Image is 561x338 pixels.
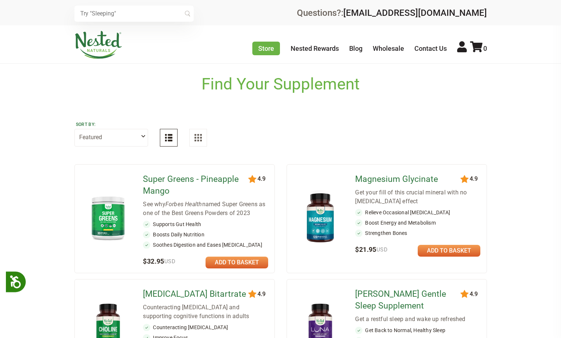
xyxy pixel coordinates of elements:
div: Get your fill of this crucial mineral with no [MEDICAL_DATA] effect [355,188,480,206]
li: Counteracting [MEDICAL_DATA] [143,324,268,331]
div: Questions?: [297,8,487,17]
li: Boost Energy and Metabolism [355,219,480,226]
span: $32.95 [143,257,175,265]
img: Super Greens - Pineapple Mango [87,193,130,243]
img: Magnesium Glycinate [299,190,342,246]
input: Try "Sleeping" [74,6,194,22]
span: USD [376,246,388,253]
span: USD [164,258,175,265]
li: Strengthen Bones [355,229,480,237]
img: Grid [194,134,202,141]
div: Counteracting [MEDICAL_DATA] and supporting cognitive functions in adults [143,303,268,321]
a: Contact Us [414,45,447,52]
a: 0 [470,45,487,52]
a: Nested Rewards [291,45,339,52]
li: Relieve Occasional [MEDICAL_DATA] [355,209,480,216]
a: Super Greens - Pineapple Mango [143,173,249,197]
a: [PERSON_NAME] Gentle Sleep Supplement [355,288,462,312]
a: Magnesium Glycinate [355,173,462,185]
li: Get Back to Normal, Healthy Sleep [355,327,480,334]
a: [MEDICAL_DATA] Bitartrate [143,288,249,300]
a: Blog [349,45,362,52]
div: Get a restful sleep and wake up refreshed [355,315,480,324]
a: Store [252,42,280,55]
a: Wholesale [373,45,404,52]
img: Nested Naturals [74,31,122,59]
img: List [165,134,172,141]
span: $21.95 [355,246,388,253]
li: Boosts Daily Nutrition [143,231,268,238]
span: 0 [483,45,487,52]
h1: Find Your Supplement [201,75,360,94]
label: Sort by: [76,122,147,127]
em: Forbes Health [165,201,202,208]
li: Soothes Digestion and Eases [MEDICAL_DATA] [143,241,268,249]
a: [EMAIL_ADDRESS][DOMAIN_NAME] [343,8,487,18]
li: Supports Gut Health [143,221,268,228]
div: See why named Super Greens as one of the Best Greens Powders of 2023 [143,200,268,218]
